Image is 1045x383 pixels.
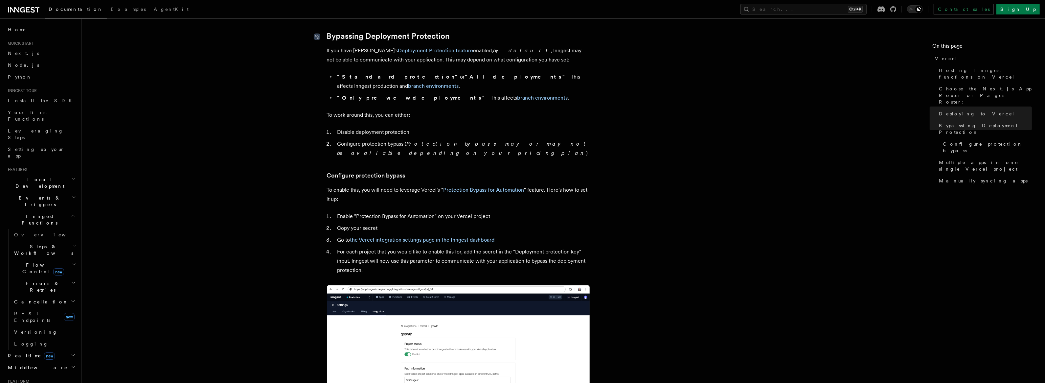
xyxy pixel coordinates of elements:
[936,83,1032,108] a: Choose the Next.js App Router or Pages Router:
[11,338,77,350] a: Logging
[45,2,107,18] a: Documentation
[327,46,590,64] p: If you have [PERSON_NAME]'s enabled, , Inngest may not be able to communicate with your applicati...
[8,51,39,56] span: Next.js
[11,296,77,308] button: Cancellation
[327,110,590,120] p: To work around this, you can either:
[337,141,589,156] em: Protection bypass may or may not be available depending on your pricing plan
[939,110,1015,117] span: Deploying to Vercel
[5,350,77,362] button: Realtimenew
[327,185,590,204] p: To enable this, you will need to leverage Vercel's " " feature. Here's how to set it up:
[8,98,76,103] span: Install the SDK
[5,125,77,143] a: Leveraging Steps
[932,42,1032,53] h4: On this page
[5,210,77,229] button: Inngest Functions
[11,277,77,296] button: Errors & Retries
[5,88,37,93] span: Inngest tour
[8,62,39,68] span: Node.js
[14,311,50,323] span: REST Endpoints
[5,47,77,59] a: Next.js
[5,107,77,125] a: Your first Functions
[5,95,77,107] a: Install the SDK
[337,95,488,101] strong: "Only preview deployments"
[936,156,1032,175] a: Multiple apps in one single Vercel project
[408,83,459,89] a: branch environments
[335,128,590,137] li: Disable deployment protection
[934,4,994,14] a: Contact sales
[939,122,1032,135] span: Bypassing Deployment Protection
[517,95,568,101] a: branch environments
[11,308,77,326] a: REST Endpointsnew
[11,299,68,305] span: Cancellation
[14,232,82,237] span: Overview
[49,7,103,12] span: Documentation
[335,247,590,275] li: For each project that you would like to enable this for, add the secret in the "Deployment protec...
[335,224,590,233] li: Copy your secret
[5,41,34,46] span: Quick start
[740,4,867,14] button: Search...Ctrl+K
[111,7,146,12] span: Examples
[939,159,1032,172] span: Multiple apps in one single Vercel project
[936,64,1032,83] a: Hosting Inngest functions on Vercel
[8,26,26,33] span: Home
[11,326,77,338] a: Versioning
[5,176,72,189] span: Local Development
[493,47,551,54] em: by default
[335,72,590,91] li: or - This affects Inngest production and .
[44,352,55,360] span: new
[936,175,1032,187] a: Manually syncing apps
[5,362,77,373] button: Middleware
[337,74,460,80] strong: "Standard protection"
[11,280,71,293] span: Errors & Retries
[150,2,193,18] a: AgentKit
[335,235,590,245] li: Go to
[8,128,63,140] span: Leveraging Steps
[8,74,32,80] span: Python
[939,67,1032,80] span: Hosting Inngest functions on Vercel
[5,213,71,226] span: Inngest Functions
[939,178,1028,184] span: Manually syncing apps
[5,195,72,208] span: Events & Triggers
[154,7,189,12] span: AgentKit
[64,313,75,321] span: new
[5,71,77,83] a: Python
[943,141,1032,154] span: Configure protection bypass
[14,329,57,335] span: Versioning
[935,55,958,62] span: Vercel
[939,85,1032,105] span: Choose the Next.js App Router or Pages Router:
[996,4,1040,14] a: Sign Up
[932,53,1032,64] a: Vercel
[465,74,568,80] strong: "All deployments"
[5,192,77,210] button: Events & Triggers
[5,24,77,36] a: Home
[5,59,77,71] a: Node.js
[5,229,77,350] div: Inngest Functions
[940,138,1032,156] a: Configure protection bypass
[443,187,524,193] a: Protection Bypass for Automation
[398,47,473,54] a: Deployment Protection feature
[8,147,64,158] span: Setting up your app
[5,143,77,162] a: Setting up your app
[11,262,72,275] span: Flow Control
[350,237,495,243] a: the Vercel integration settings page in the Inngest dashboard
[8,110,47,122] span: Your first Functions
[11,259,77,277] button: Flow Controlnew
[5,352,55,359] span: Realtime
[907,5,923,13] button: Toggle dark mode
[107,2,150,18] a: Examples
[5,167,27,172] span: Features
[14,341,48,347] span: Logging
[5,174,77,192] button: Local Development
[11,243,73,256] span: Steps & Workflows
[848,6,863,12] kbd: Ctrl+K
[53,268,64,275] span: new
[327,171,405,180] a: Configure protection bypass
[335,212,590,221] li: Enable "Protection Bypass for Automation" on your Vercel project
[11,229,77,241] a: Overview
[936,120,1032,138] a: Bypassing Deployment Protection
[327,32,450,41] a: Bypassing Deployment Protection
[11,241,77,259] button: Steps & Workflows
[936,108,1032,120] a: Deploying to Vercel
[5,364,68,371] span: Middleware
[335,93,590,103] li: - This affects .
[335,139,590,158] li: Configure protection bypass ( )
